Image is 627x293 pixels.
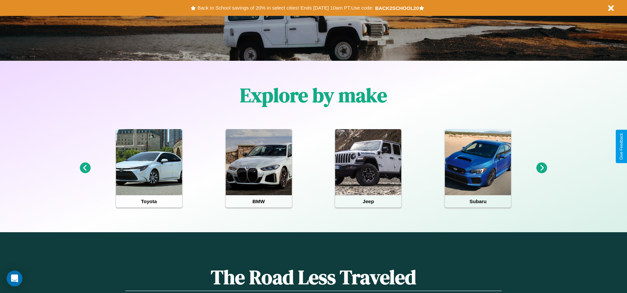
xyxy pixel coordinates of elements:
[445,195,511,207] h4: Subaru
[335,195,401,207] h4: Jeep
[375,5,419,11] b: BACK2SCHOOL20
[196,3,375,13] button: Back to School savings of 20% in select cities! Ends [DATE] 10am PT.Use code:
[125,264,501,291] h1: The Road Less Traveled
[226,195,292,207] h4: BMW
[240,82,387,109] h1: Explore by make
[7,271,22,286] div: Open Intercom Messenger
[619,133,624,160] div: Give Feedback
[116,195,182,207] h4: Toyota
